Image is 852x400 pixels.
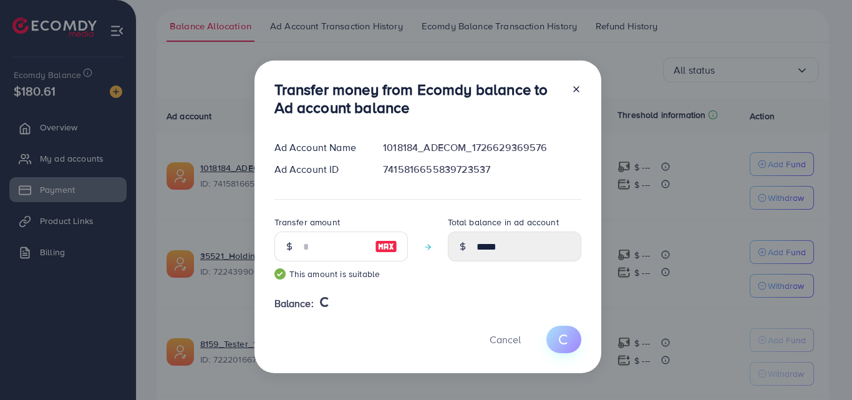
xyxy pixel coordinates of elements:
small: This amount is suitable [274,268,408,280]
div: Ad Account ID [264,162,374,177]
button: Cancel [474,326,536,353]
h3: Transfer money from Ecomdy balance to Ad account balance [274,80,561,117]
div: Ad Account Name [264,140,374,155]
label: Transfer amount [274,216,340,228]
div: 7415816655839723537 [373,162,591,177]
span: Balance: [274,296,314,311]
iframe: Chat [799,344,843,391]
img: guide [274,268,286,280]
span: Cancel [490,333,521,346]
img: image [375,239,397,254]
label: Total balance in ad account [448,216,559,228]
div: 1018184_ADECOM_1726629369576 [373,140,591,155]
